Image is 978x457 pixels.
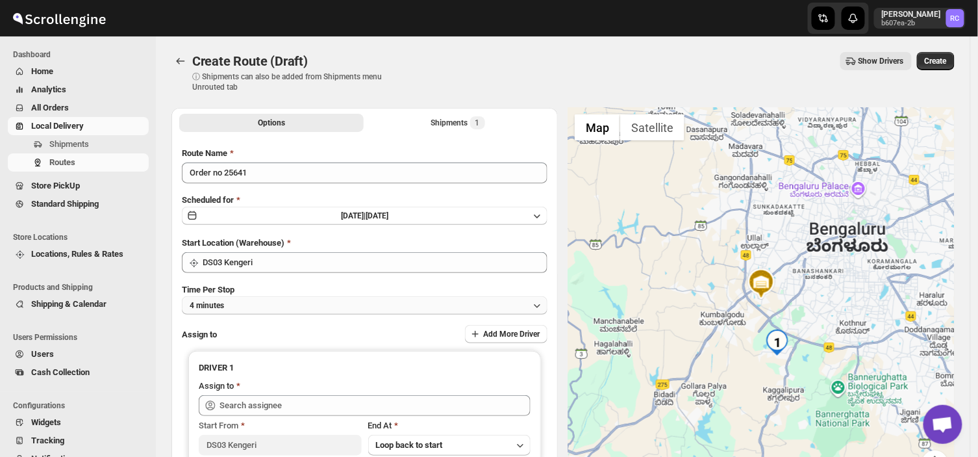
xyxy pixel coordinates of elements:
button: Show street map [575,114,620,140]
button: Show satellite imagery [620,114,684,140]
span: Store PickUp [31,181,80,190]
p: ⓘ Shipments can also be added from Shipments menu Unrouted tab [192,72,397,92]
span: Users [31,349,54,359]
button: Home [8,62,149,81]
span: Rahul Chopra [946,9,964,27]
span: Shipments [49,139,89,149]
span: Tracking [31,436,64,445]
span: Widgets [31,417,61,427]
button: Routes [8,153,149,172]
span: Store Locations [13,232,149,242]
button: Routes [171,52,190,70]
p: b607ea-2b [882,20,941,27]
span: Configurations [13,400,149,411]
span: Locations, Rules & Rates [31,249,123,259]
span: 4 minutes [190,300,224,311]
input: Search location [203,252,547,273]
span: Route Name [182,148,227,158]
button: Analytics [8,81,149,99]
span: Start Location (Warehouse) [182,238,284,248]
span: Show Drivers [859,56,904,66]
span: Scheduled for [182,195,234,205]
span: Home [31,66,53,76]
h3: DRIVER 1 [199,361,531,374]
button: Create [917,52,955,70]
input: Eg: Bengaluru Route [182,163,547,183]
span: Create Route (Draft) [192,53,308,69]
span: Routes [49,157,75,167]
button: Loop back to start [368,435,531,456]
span: [DATE] [366,211,388,220]
span: Options [258,118,285,128]
button: Widgets [8,413,149,432]
span: Start From [199,421,238,430]
div: Assign to [199,380,234,393]
button: Add More Driver [465,325,547,343]
span: Standard Shipping [31,199,99,209]
span: Create [925,56,947,66]
button: Show Drivers [840,52,912,70]
span: Cash Collection [31,367,90,377]
div: End At [368,419,531,432]
p: [PERSON_NAME] [882,9,941,20]
span: Shipping & Calendar [31,299,107,309]
span: Assign to [182,330,217,339]
button: All Route Options [179,114,364,132]
div: 1 [764,330,790,356]
span: All Orders [31,103,69,112]
button: 4 minutes [182,296,547,315]
a: Open chat [923,405,962,444]
button: Cash Collection [8,363,149,382]
text: RC [951,14,960,23]
button: Locations, Rules & Rates [8,245,149,263]
div: Shipments [431,116,485,129]
span: [DATE] | [341,211,366,220]
button: Selected Shipments [366,114,551,132]
span: Analytics [31,85,66,94]
button: Tracking [8,432,149,450]
button: Shipments [8,135,149,153]
span: Loop back to start [376,440,443,450]
button: Shipping & Calendar [8,295,149,313]
input: Search assignee [219,395,531,416]
button: User menu [874,8,966,29]
span: Add More Driver [483,329,540,339]
button: All Orders [8,99,149,117]
span: Users Permissions [13,332,149,343]
span: Time Per Stop [182,285,234,294]
button: [DATE]|[DATE] [182,207,547,225]
button: Users [8,345,149,363]
span: Products and Shipping [13,282,149,293]
img: ScrollEngine [10,2,108,34]
span: Dashboard [13,49,149,60]
span: Local Delivery [31,121,84,131]
span: 1 [475,118,480,128]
